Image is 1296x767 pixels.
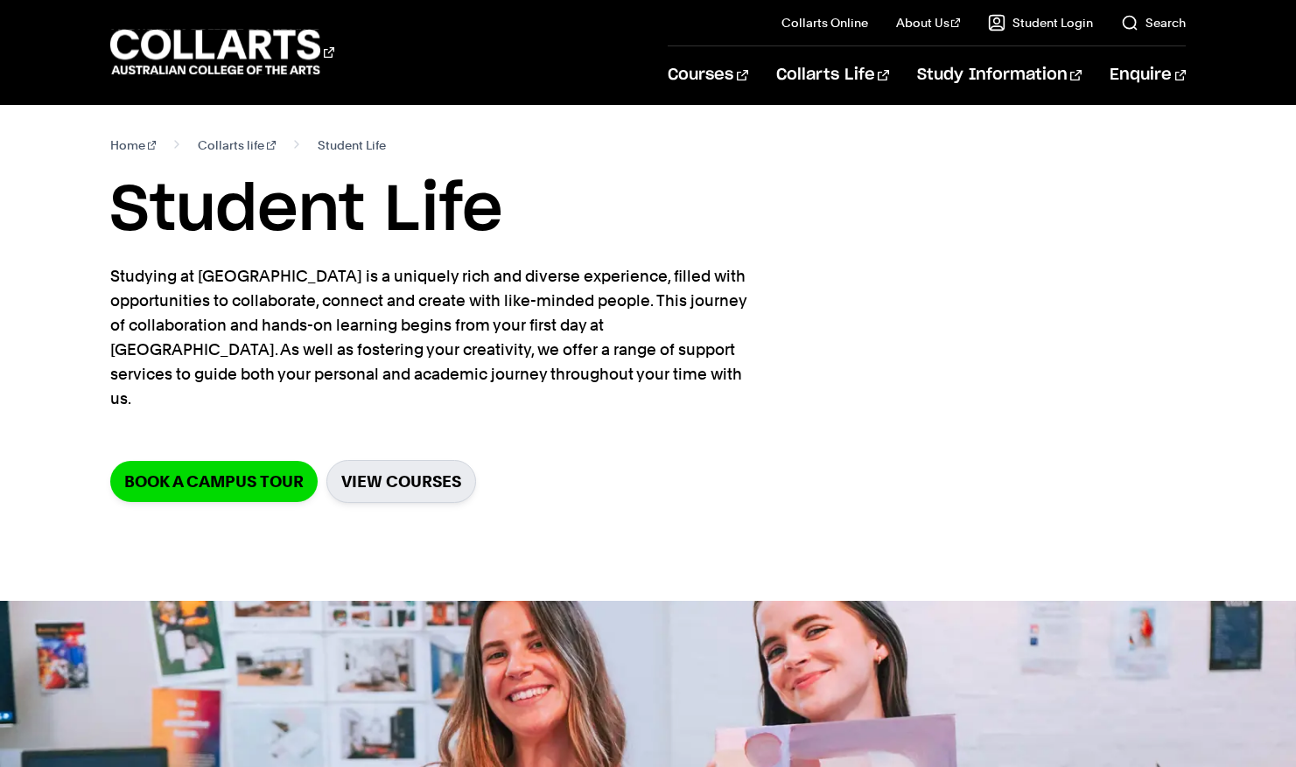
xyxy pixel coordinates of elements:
[110,264,749,411] p: Studying at [GEOGRAPHIC_DATA] is a uniquely rich and diverse experience, filled with opportunitie...
[110,461,318,502] a: Book a Campus Tour
[668,46,747,104] a: Courses
[1121,14,1186,31] a: Search
[1110,46,1186,104] a: Enquire
[781,14,868,31] a: Collarts Online
[988,14,1093,31] a: Student Login
[110,171,1186,250] h1: Student Life
[110,27,334,77] div: Go to homepage
[198,133,276,157] a: Collarts life
[110,133,157,157] a: Home
[896,14,961,31] a: About Us
[318,133,386,157] span: Student Life
[326,460,476,503] a: View Courses
[917,46,1082,104] a: Study Information
[776,46,889,104] a: Collarts Life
